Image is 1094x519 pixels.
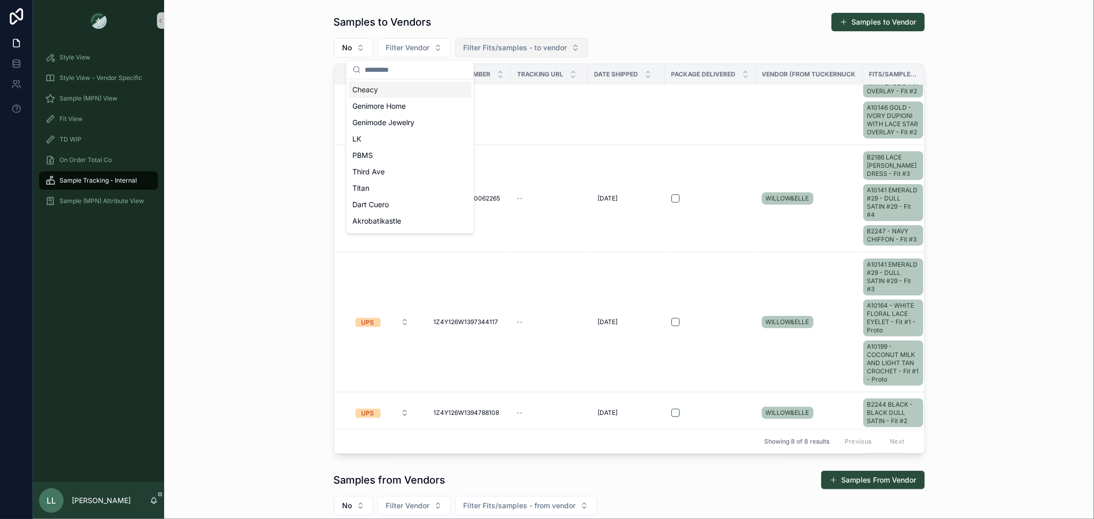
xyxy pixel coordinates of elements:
[39,89,158,108] a: Sample (MPN) View
[39,69,158,87] a: Style View - Vendor Specific
[863,256,927,388] a: A10141 EMERALD #29 - DULL SATIN #29 - Fit #3A10164 - WHITE FLORAL LACE EYELET - Fit #1 - ProtoA10...
[59,115,83,123] span: Fit View
[762,192,813,205] a: WILLOW&ELLE
[863,396,927,429] a: B2244 BLACK - BLACK DULL SATIN - Fit #2
[863,398,923,427] a: B2244 BLACK - BLACK DULL SATIN - Fit #2
[766,194,809,203] span: WILLOW&ELLE
[59,94,117,103] span: Sample (MPN) View
[72,495,131,506] p: [PERSON_NAME]
[377,496,451,515] button: Select Button
[59,176,137,185] span: Sample Tracking - Internal
[430,405,505,421] a: 1Z4Y126W1394788108
[863,341,923,386] a: A10199 - COCONUT MILK AND LIGHT TAN CROCHET - Fit #1 - Proto
[352,150,373,161] span: PBMS
[343,43,352,53] span: No
[464,501,576,511] span: Filter Fits/samples - from vendor
[334,496,373,515] button: Select Button
[867,227,919,244] span: B2247 - NAVY CHIFFON - Fit #3
[455,38,588,57] button: Select Button
[831,13,925,31] button: Samples to Vendor
[362,409,374,418] div: UPS
[762,405,857,421] a: WILLOW&ELLE
[430,314,505,330] a: 1Z4Y126W1397344117
[346,79,473,233] div: Suggestions
[517,409,582,417] a: --
[867,186,919,219] span: A10141 EMERALD #29 - DULL SATIN #29 - Fit #4
[352,85,378,95] span: Cheacy
[334,15,432,29] h1: Samples to Vendors
[863,102,923,138] a: A10146 GOLD - IVORY DUPIONI WITH LACE STAR OVERLAY - Fit #2
[59,197,144,205] span: Sample (MPN) Attribute View
[377,38,451,57] button: Select Button
[863,151,923,180] a: B2186 LACE [PERSON_NAME] DRESS - Fit #3
[334,473,446,487] h1: Samples from Vendors
[594,190,659,207] a: [DATE]
[59,74,142,82] span: Style View - Vendor Specific
[39,130,158,149] a: TD WIP
[39,151,158,169] a: On Order Total Co
[867,261,919,293] span: A10141 EMERALD #29 - DULL SATIN #29 - Fit #3
[598,318,618,326] span: [DATE]
[334,38,373,57] button: Select Button
[867,401,919,425] span: B2244 BLACK - BLACK DULL SATIN - Fit #2
[352,134,361,144] span: LK
[762,70,856,78] span: Vendor (from Tuckernuck
[362,318,374,327] div: UPS
[59,156,112,164] span: On Order Total Co
[863,149,927,248] a: B2186 LACE [PERSON_NAME] DRESS - Fit #3A10141 EMERALD #29 - DULL SATIN #29 - Fit #4B2247 - NAVY C...
[863,300,923,336] a: A10164 - WHITE FLORAL LACE EYELET - Fit #1 - Proto
[863,184,923,221] a: A10141 EMERALD #29 - DULL SATIN #29 - Fit #4
[762,407,813,419] a: WILLOW&ELLE
[762,190,857,207] a: WILLOW&ELLE
[863,225,923,246] a: B2247 - NAVY CHIFFON - Fit #3
[464,43,567,53] span: Filter Fits/samples - to vendor
[343,501,352,511] span: No
[867,153,919,178] span: B2186 LACE [PERSON_NAME] DRESS - Fit #3
[39,192,158,210] a: Sample (MPN) Attribute View
[434,409,500,417] span: 1Z4Y126W1394788108
[594,70,639,78] span: Date Shipped
[347,313,417,331] button: Select Button
[869,70,920,78] span: Fits/samples - to vendor collection
[766,409,809,417] span: WILLOW&ELLE
[90,12,107,29] img: App logo
[347,404,417,422] button: Select Button
[598,409,618,417] span: [DATE]
[39,48,158,67] a: Style View
[455,496,597,515] button: Select Button
[518,70,564,78] span: Tracking URL
[821,471,925,489] button: Samples From Vendor
[352,216,401,226] span: Akrobatikastle
[594,314,659,330] a: [DATE]
[517,194,523,203] span: --
[39,171,158,190] a: Sample Tracking - Internal
[352,232,411,243] span: [PERSON_NAME]
[347,403,417,423] a: Select Button
[39,110,158,128] a: Fit View
[517,318,523,326] span: --
[434,318,499,326] span: 1Z4Y126W1397344117
[47,494,56,507] span: LL
[517,409,523,417] span: --
[863,258,923,295] a: A10141 EMERALD #29 - DULL SATIN #29 - Fit #3
[352,117,414,128] span: Genimode Jewelry
[59,53,90,62] span: Style View
[352,167,385,177] span: Third Ave
[671,70,736,78] span: Package Delivered
[347,312,417,332] a: Select Button
[59,135,82,144] span: TD WIP
[762,314,857,330] a: WILLOW&ELLE
[352,199,389,210] span: Dart Cuero
[594,405,659,421] a: [DATE]
[386,43,430,53] span: Filter Vendor
[517,318,582,326] a: --
[352,183,369,193] span: Titan
[352,101,406,111] span: Genimore Home
[598,194,618,203] span: [DATE]
[517,194,582,203] a: --
[867,343,919,384] span: A10199 - COCONUT MILK AND LIGHT TAN CROCHET - Fit #1 - Proto
[386,501,430,511] span: Filter Vendor
[867,104,919,136] span: A10146 GOLD - IVORY DUPIONI WITH LACE STAR OVERLAY - Fit #2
